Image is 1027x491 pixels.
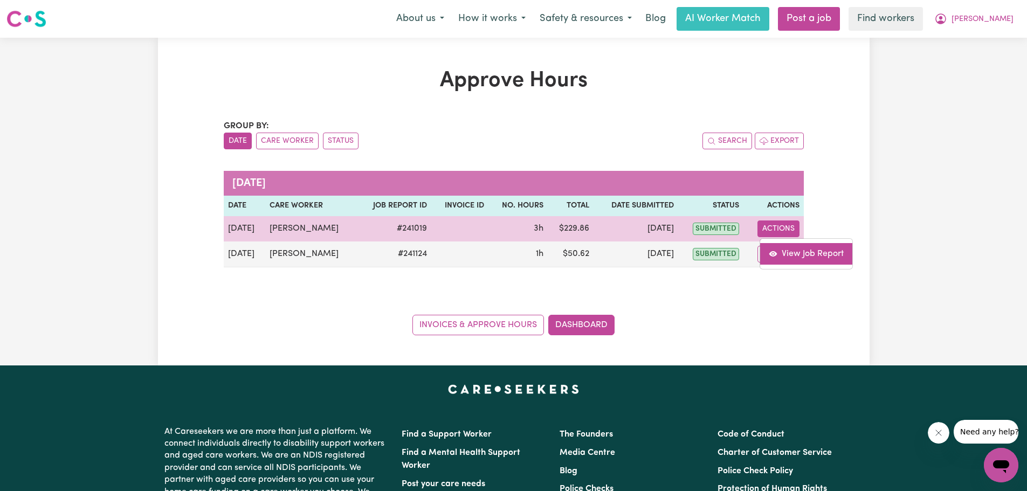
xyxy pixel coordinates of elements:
[928,422,949,444] iframe: Close message
[678,196,743,216] th: Status
[755,133,804,149] button: Export
[6,8,65,16] span: Need any help?
[984,448,1018,482] iframe: Button to launch messaging window
[265,241,357,267] td: [PERSON_NAME]
[548,315,615,335] a: Dashboard
[224,196,265,216] th: Date
[536,250,543,258] span: 1 hour
[927,8,1021,30] button: My Account
[448,385,579,393] a: Careseekers home page
[357,196,431,216] th: Job Report ID
[256,133,319,149] button: sort invoices by care worker
[718,448,832,457] a: Charter of Customer Service
[677,7,769,31] a: AI Worker Match
[718,430,784,439] a: Code of Conduct
[693,248,739,260] span: submitted
[757,246,799,262] button: Actions
[560,430,613,439] a: The Founders
[402,430,492,439] a: Find a Support Worker
[224,133,252,149] button: sort invoices by date
[265,196,357,216] th: Care worker
[6,9,46,29] img: Careseekers logo
[760,243,852,265] a: View job report 241019
[849,7,923,31] a: Find workers
[639,7,672,31] a: Blog
[402,448,520,470] a: Find a Mental Health Support Worker
[224,216,265,241] td: [DATE]
[357,241,431,267] td: # 241124
[594,196,678,216] th: Date Submitted
[265,216,357,241] td: [PERSON_NAME]
[594,241,678,267] td: [DATE]
[451,8,533,30] button: How it works
[323,133,359,149] button: sort invoices by paid status
[224,122,269,130] span: Group by:
[412,315,544,335] a: Invoices & Approve Hours
[224,68,804,94] h1: Approve Hours
[534,224,543,233] span: 3 hours
[548,241,594,267] td: $ 50.62
[718,467,793,475] a: Police Check Policy
[702,133,752,149] button: Search
[548,196,594,216] th: Total
[954,420,1018,444] iframe: Message from company
[778,7,840,31] a: Post a job
[560,467,577,475] a: Blog
[6,6,46,31] a: Careseekers logo
[402,480,485,488] a: Post your care needs
[757,220,799,237] button: Actions
[224,171,804,196] caption: [DATE]
[533,8,639,30] button: Safety & resources
[431,196,488,216] th: Invoice ID
[560,448,615,457] a: Media Centre
[488,196,548,216] th: No. Hours
[693,223,739,235] span: submitted
[389,8,451,30] button: About us
[548,216,594,241] td: $ 229.86
[594,216,678,241] td: [DATE]
[357,216,431,241] td: # 241019
[760,238,853,269] div: Actions
[743,196,804,216] th: Actions
[224,241,265,267] td: [DATE]
[952,13,1014,25] span: [PERSON_NAME]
